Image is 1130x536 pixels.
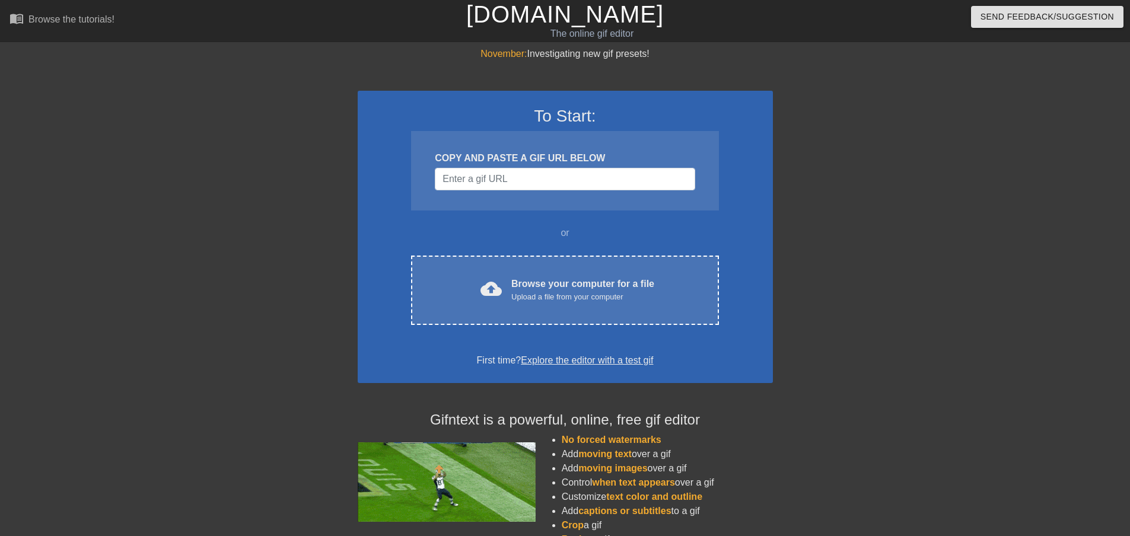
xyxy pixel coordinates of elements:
[562,447,773,461] li: Add over a gif
[511,277,654,303] div: Browse your computer for a file
[435,168,695,190] input: Username
[606,492,702,502] span: text color and outline
[511,291,654,303] div: Upload a file from your computer
[562,461,773,476] li: Add over a gif
[480,49,527,59] span: November:
[562,490,773,504] li: Customize
[981,9,1114,24] span: Send Feedback/Suggestion
[383,27,801,41] div: The online gif editor
[578,449,632,459] span: moving text
[373,106,757,126] h3: To Start:
[9,11,24,25] span: menu_book
[358,411,773,429] h4: Gifntext is a powerful, online, free gif editor
[521,355,653,365] a: Explore the editor with a test gif
[578,463,647,473] span: moving images
[592,477,675,487] span: when text appears
[9,11,114,30] a: Browse the tutorials!
[435,151,695,165] div: COPY AND PASTE A GIF URL BELOW
[562,435,661,445] span: No forced watermarks
[562,520,584,530] span: Crop
[562,504,773,518] li: Add to a gif
[562,518,773,532] li: a gif
[358,47,773,61] div: Investigating new gif presets!
[971,6,1123,28] button: Send Feedback/Suggestion
[373,353,757,368] div: First time?
[480,278,502,299] span: cloud_upload
[28,14,114,24] div: Browse the tutorials!
[389,226,742,240] div: or
[562,476,773,490] li: Control over a gif
[578,506,671,516] span: captions or subtitles
[466,1,664,27] a: [DOMAIN_NAME]
[358,442,536,522] img: football_small.gif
